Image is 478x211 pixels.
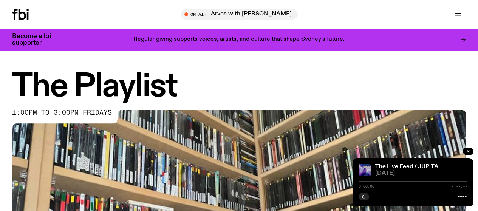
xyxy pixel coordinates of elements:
button: On AirArvos with [PERSON_NAME] [181,9,298,20]
a: The Live Feed / JUPiTA [375,164,438,170]
h3: Become a fbi supporter [12,33,60,46]
span: 1:00pm to 3:00pm fridays [12,110,112,116]
h1: The Playlist [12,72,466,102]
span: -:--:-- [452,185,467,188]
span: [DATE] [375,171,467,176]
p: Regular giving supports voices, artists, and culture that shape Sydney’s future. [133,36,345,43]
span: 0:00:00 [359,185,374,188]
